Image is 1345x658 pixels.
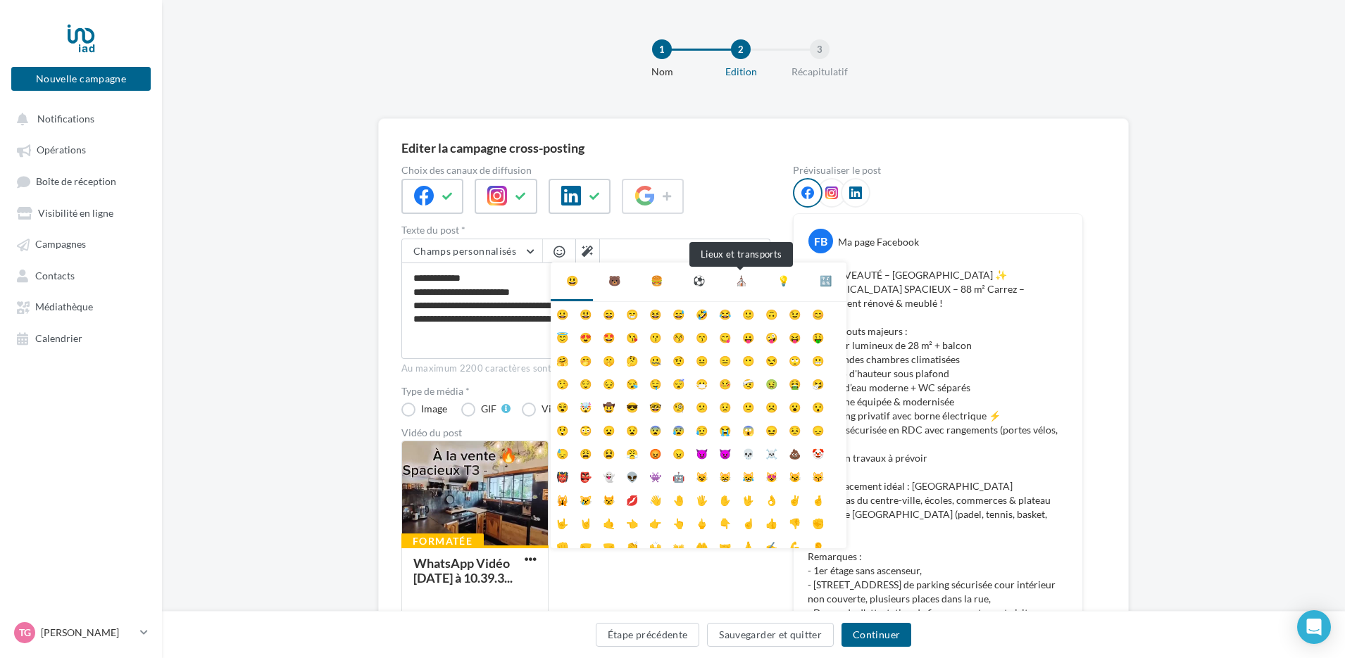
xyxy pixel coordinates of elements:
li: 😃 [574,302,597,325]
li: 😆 [644,302,667,325]
div: 💡 [777,274,789,288]
li: 😚 [667,325,690,348]
li: 🤪 [760,325,783,348]
button: Étape précédente [596,623,700,647]
li: 😱 [737,418,760,441]
li: 😔 [597,372,620,395]
li: 🙃 [760,302,783,325]
li: 😗 [644,325,667,348]
li: 🤕 [737,372,760,395]
li: 😁 [620,302,644,325]
li: 💩 [783,441,806,464]
li: 😼 [783,464,806,488]
li: 😬 [806,348,830,372]
li: 😌 [574,372,597,395]
label: Texte du post * [401,225,770,235]
li: 😰 [667,418,690,441]
li: 🤤 [644,372,667,395]
div: Edition [696,65,786,79]
li: 🤥 [551,372,574,395]
li: 🤚 [667,488,690,511]
li: 🙏 [737,534,760,557]
li: 😕 [690,395,713,418]
li: 👌 [760,488,783,511]
li: 😥 [690,418,713,441]
div: 🍔 [651,274,663,288]
li: 🤡 [806,441,830,464]
li: 😓 [551,441,574,464]
li: 🤖 [667,464,690,488]
div: Lieux et transports [689,242,793,267]
li: 🤔 [620,348,644,372]
button: Nouvelle campagne [11,67,151,91]
label: 954/2200 [401,343,770,359]
div: FB [808,229,833,253]
li: 😦 [597,418,620,441]
li: 🤮 [783,372,806,395]
li: 🤓 [644,395,667,418]
li: ✊ [806,511,830,534]
span: Notifications [37,113,94,125]
li: 😻 [760,464,783,488]
li: 😄 [597,302,620,325]
li: 😛 [737,325,760,348]
li: 😹 [737,464,760,488]
li: 😀 [551,302,574,325]
li: 🤝 [713,534,737,557]
li: 🤭 [574,348,597,372]
li: 😣 [783,418,806,441]
div: Image [421,404,447,414]
li: 😨 [644,418,667,441]
li: 😊 [806,302,830,325]
li: 👾 [644,464,667,488]
span: Campagnes [35,239,86,251]
li: 😯 [806,395,830,418]
a: Campagnes [8,231,154,256]
li: 🤢 [760,372,783,395]
span: TG [19,626,31,640]
li: 🙄 [783,348,806,372]
div: Formatée [401,533,484,549]
li: 🤗 [551,348,574,372]
button: Continuer [842,623,911,647]
li: 👍 [760,511,783,534]
li: 😋 [713,325,737,348]
li: 💀 [737,441,760,464]
li: 🧐 [667,395,690,418]
li: 👻 [597,464,620,488]
li: 👇 [713,511,737,534]
span: Calendrier [35,332,82,344]
li: 😐 [690,348,713,372]
li: 👂 [806,534,830,557]
li: 👆 [667,511,690,534]
li: 🤜 [597,534,620,557]
span: Opérations [37,144,86,156]
li: 👹 [551,464,574,488]
div: 1 [652,39,672,59]
div: 🔣 [820,274,832,288]
div: Open Intercom Messenger [1297,610,1331,644]
li: 😇 [551,325,574,348]
div: 2 [731,39,751,59]
li: ☝ [737,511,760,534]
li: 😪 [620,372,644,395]
li: 👿 [713,441,737,464]
div: ⛪ [735,274,747,288]
p: [PERSON_NAME] [41,626,134,640]
li: 🖕 [690,511,713,534]
li: 👎 [783,511,806,534]
li: 😑 [713,348,737,372]
li: 😧 [620,418,644,441]
li: 😒 [760,348,783,372]
div: Prévisualiser le post [793,165,1083,175]
label: Choix des canaux de diffusion [401,165,770,175]
li: 😞 [806,418,830,441]
div: Vidéo [542,404,568,414]
li: 😶 [737,348,760,372]
a: Contacts [8,262,154,288]
button: Champs personnalisés [402,239,542,263]
li: 👽 [620,464,644,488]
button: Notifications [8,106,148,131]
span: Contacts [35,270,75,281]
li: 😠 [667,441,690,464]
